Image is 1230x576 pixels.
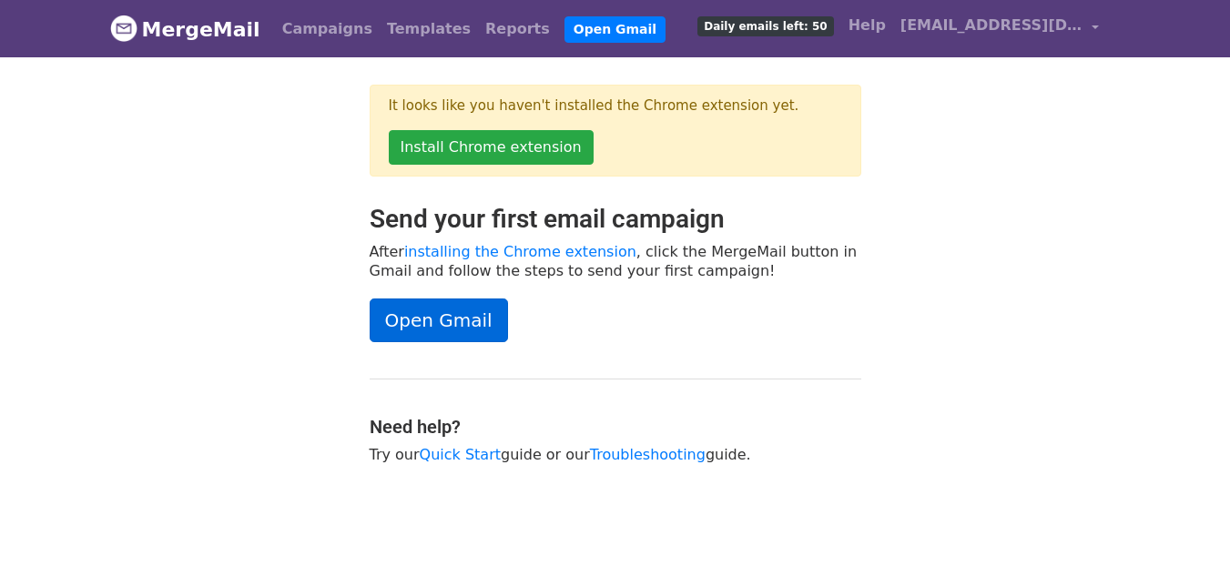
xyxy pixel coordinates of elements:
a: [EMAIL_ADDRESS][DOMAIN_NAME] [893,7,1106,50]
span: [EMAIL_ADDRESS][DOMAIN_NAME] [900,15,1083,36]
a: Help [841,7,893,44]
a: Templates [380,11,478,47]
img: MergeMail logo [110,15,137,42]
a: Campaigns [275,11,380,47]
a: Quick Start [420,446,501,463]
p: Try our guide or our guide. [370,445,861,464]
a: MergeMail [110,10,260,48]
span: Daily emails left: 50 [697,16,833,36]
a: Open Gmail [370,298,508,342]
p: It looks like you haven't installed the Chrome extension yet. [389,96,842,116]
div: Виджет чата [1139,489,1230,576]
h2: Send your first email campaign [370,204,861,235]
iframe: Chat Widget [1139,489,1230,576]
p: After , click the MergeMail button in Gmail and follow the steps to send your first campaign! [370,242,861,280]
a: installing the Chrome extension [404,243,636,260]
a: Reports [478,11,557,47]
a: Open Gmail [564,16,666,43]
a: Daily emails left: 50 [690,7,840,44]
a: Troubleshooting [590,446,706,463]
a: Install Chrome extension [389,130,594,165]
h4: Need help? [370,416,861,438]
